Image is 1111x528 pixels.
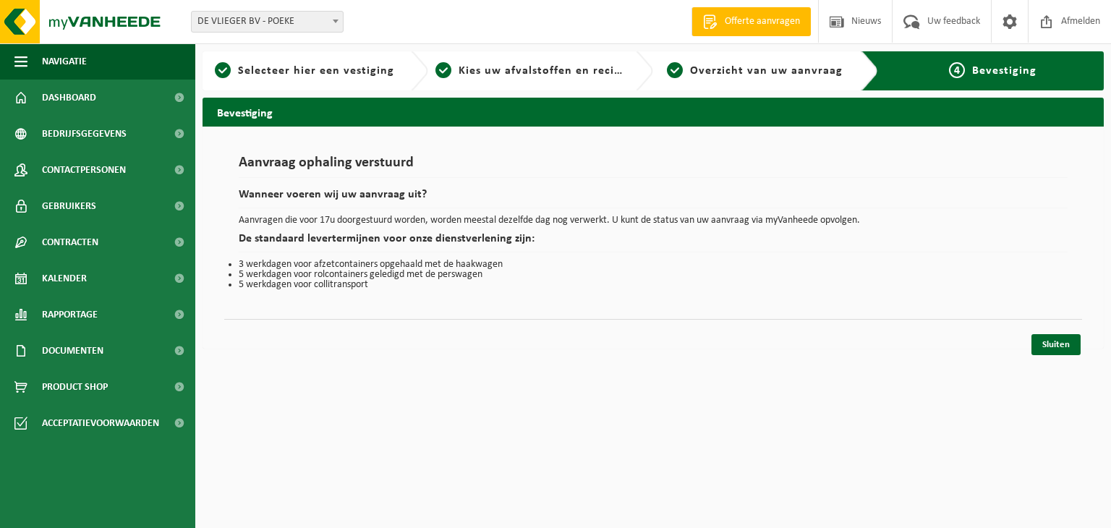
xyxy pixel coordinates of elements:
span: Gebruikers [42,188,96,224]
a: Sluiten [1031,334,1081,355]
a: 1Selecteer hier een vestiging [210,62,399,80]
span: Contracten [42,224,98,260]
span: Product Shop [42,369,108,405]
span: Bedrijfsgegevens [42,116,127,152]
li: 5 werkdagen voor collitransport [239,280,1068,290]
span: DE VLIEGER BV - POEKE [192,12,343,32]
li: 3 werkdagen voor afzetcontainers opgehaald met de haakwagen [239,260,1068,270]
span: Offerte aanvragen [721,14,804,29]
span: Overzicht van uw aanvraag [690,65,843,77]
span: 1 [215,62,231,78]
a: 2Kies uw afvalstoffen en recipiënten [435,62,625,80]
a: Offerte aanvragen [691,7,811,36]
span: Documenten [42,333,103,369]
span: Rapportage [42,297,98,333]
span: Bevestiging [972,65,1036,77]
h1: Aanvraag ophaling verstuurd [239,156,1068,178]
h2: Wanneer voeren wij uw aanvraag uit? [239,189,1068,208]
li: 5 werkdagen voor rolcontainers geledigd met de perswagen [239,270,1068,280]
span: Kies uw afvalstoffen en recipiënten [459,65,657,77]
span: Navigatie [42,43,87,80]
a: 3Overzicht van uw aanvraag [660,62,850,80]
h2: De standaard levertermijnen voor onze dienstverlening zijn: [239,233,1068,252]
span: 4 [949,62,965,78]
h2: Bevestiging [203,98,1104,126]
span: 2 [435,62,451,78]
span: 3 [667,62,683,78]
span: Dashboard [42,80,96,116]
span: Kalender [42,260,87,297]
p: Aanvragen die voor 17u doorgestuurd worden, worden meestal dezelfde dag nog verwerkt. U kunt de s... [239,216,1068,226]
span: DE VLIEGER BV - POEKE [191,11,344,33]
span: Selecteer hier een vestiging [238,65,394,77]
span: Acceptatievoorwaarden [42,405,159,441]
span: Contactpersonen [42,152,126,188]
